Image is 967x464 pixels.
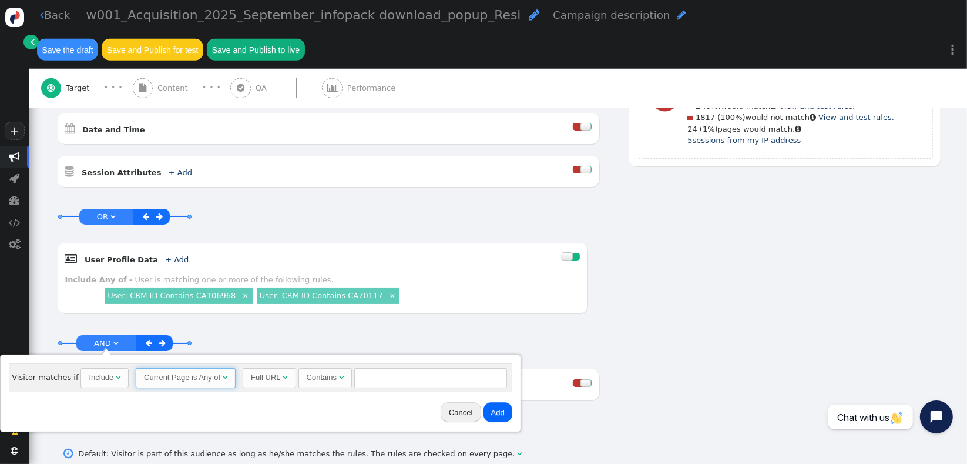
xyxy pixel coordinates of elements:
[9,151,21,162] span: 
[159,339,166,347] span: 
[322,69,420,108] a:  Performance
[157,336,170,350] a: 
[65,253,78,264] span: 
[260,291,383,300] a: User: CRM ID Contains CA70117
[92,336,120,350] a: AND 
[97,212,108,221] span: OR
[939,32,967,67] a: ⋮
[135,275,334,284] div: User is matching one or more of the following rules.
[10,173,20,184] span: 
[9,239,21,250] span: 
[116,373,120,381] span: 
[23,35,38,49] a: 
[113,339,118,347] span: 
[553,9,670,21] span: Campaign description
[157,82,193,94] span: Content
[251,372,281,383] div: Full URL
[5,8,25,27] img: logo-icon.svg
[165,255,189,264] a: + Add
[86,8,521,22] span: w001_Acquisition_2025_September_infopack download_popup_Resi
[143,213,149,221] span: 
[9,195,21,206] span: 
[156,213,163,221] span: 
[223,373,227,381] span: 
[64,445,74,462] span: 
[41,69,133,108] a:  Target · · ·
[65,255,207,264] a:  User Profile Data + Add
[65,166,75,177] span: 
[133,69,231,108] a:  Content · · ·
[82,168,162,177] b: Session Attributes
[9,217,21,228] span: 
[230,69,322,108] a:  QA
[687,74,894,154] div: would match would not match pages would match.
[146,339,152,347] span: 
[207,39,304,60] button: Save and Publish to live
[529,8,540,21] span: 
[202,81,220,95] div: · · ·
[40,7,70,23] a: Back
[240,290,250,300] a: ×
[169,168,192,177] a: + Add
[108,291,236,300] a: User: CRM ID Contains CA106968
[770,102,777,110] span: 
[82,125,145,134] b: Date and Time
[154,210,167,223] a: 
[441,402,481,422] button: Cancel
[483,402,512,422] button: Add
[687,125,697,133] span: 24
[5,122,25,140] a: +
[307,372,337,383] div: Contains
[237,84,244,92] span: 
[102,39,203,60] button: Save and Publish for test
[89,372,113,383] div: Include
[347,82,400,94] span: Performance
[687,136,801,145] a: 5sessions from my IP address
[795,125,801,133] span: 
[104,81,122,95] div: · · ·
[703,102,721,111] span: (0%)
[78,448,517,460] div: Default: Visitor is part of this audience as long as he/she matches the rules. The rules are chec...
[11,447,19,455] span: 
[696,113,715,122] span: 1817
[65,125,163,134] a:  Date and Time
[65,275,133,284] b: Include Any of -
[677,9,686,21] span: 
[717,113,745,122] span: (100%)
[687,136,692,145] span: 5
[65,168,210,177] a:  Session Attributes + Add
[9,363,512,392] div: Visitor matches if
[810,114,816,121] span: 
[517,448,522,460] span: 
[140,210,154,223] a: 
[31,36,35,48] span: 
[339,373,344,381] span: 
[700,125,718,133] span: (1%)
[66,82,94,94] span: Target
[95,210,117,223] a: OR 
[779,102,855,111] a: View and test rules.
[47,84,55,92] span: 
[256,82,271,94] span: QA
[388,290,398,300] a: ×
[110,213,115,221] span: 
[283,373,288,381] span: 
[696,102,700,111] span: 2
[143,336,157,350] a: 
[40,9,44,21] span: 
[94,339,111,348] span: AND
[37,39,98,60] button: Save the draft
[85,255,158,264] b: User Profile Data
[65,123,75,134] span: 
[818,113,894,122] a: View and test rules.
[139,84,146,92] span: 
[327,84,338,92] span: 
[144,372,220,383] div: Current Page is Any of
